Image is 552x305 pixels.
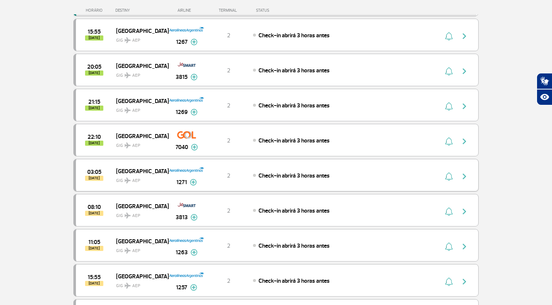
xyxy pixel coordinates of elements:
img: mais-info-painel-voo.svg [191,109,198,115]
span: GIG [116,103,163,114]
img: sino-painel-voo.svg [445,242,453,251]
img: mais-info-painel-voo.svg [191,39,198,45]
img: mais-info-painel-voo.svg [190,179,197,186]
span: 1269 [176,108,188,117]
img: seta-direita-painel-voo.svg [460,207,469,216]
span: [DATE] [85,281,103,286]
span: 1271 [176,178,187,187]
span: [DATE] [85,246,103,251]
span: Check-in abrirá 3 horas antes [258,67,330,74]
img: mais-info-painel-voo.svg [191,249,198,256]
span: Check-in abrirá 3 horas antes [258,277,330,285]
span: [GEOGRAPHIC_DATA] [116,201,163,211]
span: 3815 [176,73,188,81]
img: sino-painel-voo.svg [445,207,453,216]
span: [GEOGRAPHIC_DATA] [116,96,163,106]
img: destiny_airplane.svg [124,142,131,148]
span: Check-in abrirá 3 horas antes [258,207,330,214]
span: 2 [227,102,230,109]
img: mais-info-painel-voo.svg [191,144,198,150]
span: [DATE] [85,176,103,181]
img: sino-painel-voo.svg [445,137,453,146]
span: [DATE] [85,141,103,146]
span: 2 [227,172,230,179]
span: [DATE] [85,35,103,41]
img: destiny_airplane.svg [124,37,131,43]
span: [GEOGRAPHIC_DATA] [116,236,163,246]
span: 2025-09-26 15:55:00 [88,29,101,34]
span: [GEOGRAPHIC_DATA] [116,271,163,281]
span: 2025-09-27 03:05:00 [87,169,101,175]
img: seta-direita-painel-voo.svg [460,32,469,41]
span: 2 [227,207,230,214]
span: Check-in abrirá 3 horas antes [258,242,330,249]
span: [GEOGRAPHIC_DATA] [116,131,163,141]
span: 2025-09-27 15:55:00 [88,275,101,280]
img: seta-direita-painel-voo.svg [460,277,469,286]
img: destiny_airplane.svg [124,178,131,183]
span: Check-in abrirá 3 horas antes [258,102,330,109]
img: sino-painel-voo.svg [445,32,453,41]
span: 3813 [176,213,188,222]
button: Abrir recursos assistivos. [537,89,552,105]
img: mais-info-painel-voo.svg [191,214,198,221]
span: [DATE] [85,70,103,76]
div: STATUS [252,8,312,13]
button: Abrir tradutor de língua de sinais. [537,73,552,89]
span: 2 [227,67,230,74]
span: 1257 [176,283,187,292]
div: DESTINY [115,8,169,13]
span: AEP [132,213,140,219]
img: seta-direita-painel-voo.svg [460,172,469,181]
span: AEP [132,142,140,149]
span: GIG [116,138,163,149]
div: HORÁRIO [76,8,115,13]
span: 1263 [176,248,188,257]
div: TERMINAL [205,8,252,13]
img: sino-painel-voo.svg [445,67,453,76]
span: 2 [227,277,230,285]
span: 2025-09-26 22:10:00 [88,134,101,140]
span: 7040 [176,143,188,152]
span: [GEOGRAPHIC_DATA] [116,61,163,70]
span: 2025-09-27 08:10:00 [88,205,101,210]
span: 2 [227,242,230,249]
img: seta-direita-painel-voo.svg [460,242,469,251]
span: 2025-09-26 21:15:00 [88,99,100,104]
img: destiny_airplane.svg [124,107,131,113]
img: seta-direita-painel-voo.svg [460,102,469,111]
div: Plugin de acessibilidade da Hand Talk. [537,73,552,105]
img: sino-painel-voo.svg [445,277,453,286]
div: AIRLINE [168,8,205,13]
span: GIG [116,279,163,289]
span: GIG [116,209,163,219]
span: 1267 [176,38,188,46]
img: seta-direita-painel-voo.svg [460,67,469,76]
span: Check-in abrirá 3 horas antes [258,137,330,144]
img: mais-info-painel-voo.svg [190,284,197,291]
span: GIG [116,244,163,254]
span: [DATE] [85,211,103,216]
span: GIG [116,68,163,79]
span: GIG [116,33,163,44]
span: [GEOGRAPHIC_DATA] [116,26,163,35]
span: Check-in abrirá 3 horas antes [258,172,330,179]
span: 2 [227,32,230,39]
img: sino-painel-voo.svg [445,102,453,111]
span: 2025-09-27 11:05:00 [88,240,100,245]
img: sino-painel-voo.svg [445,172,453,181]
span: [GEOGRAPHIC_DATA] [116,166,163,176]
span: 2025-09-26 20:05:00 [87,64,101,69]
span: AEP [132,37,140,44]
span: [DATE] [85,106,103,111]
img: destiny_airplane.svg [124,248,131,253]
span: AEP [132,178,140,184]
span: AEP [132,283,140,289]
span: AEP [132,107,140,114]
span: Check-in abrirá 3 horas antes [258,32,330,39]
img: destiny_airplane.svg [124,213,131,218]
img: mais-info-painel-voo.svg [191,74,198,80]
span: AEP [132,72,140,79]
span: AEP [132,248,140,254]
img: seta-direita-painel-voo.svg [460,137,469,146]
